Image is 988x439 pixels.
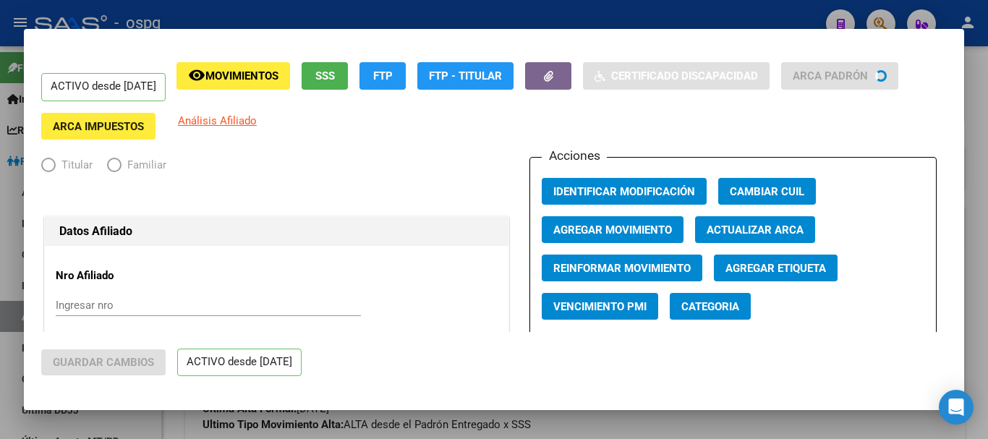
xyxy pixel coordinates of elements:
[56,157,93,174] span: Titular
[53,120,144,133] span: ARCA Impuestos
[373,70,393,83] span: FTP
[41,161,181,174] mat-radio-group: Elija una opción
[553,300,647,313] span: Vencimiento PMI
[583,62,770,89] button: Certificado Discapacidad
[359,62,406,89] button: FTP
[670,293,751,320] button: Categoria
[611,70,758,83] span: Certificado Discapacidad
[188,67,205,84] mat-icon: remove_red_eye
[177,349,302,377] p: ACTIVO desde [DATE]
[41,349,166,375] button: Guardar Cambios
[56,268,188,284] p: Nro Afiliado
[315,70,335,83] span: SSS
[59,223,494,240] h1: Datos Afiliado
[714,255,838,281] button: Agregar Etiqueta
[205,70,278,83] span: Movimientos
[695,216,815,243] button: Actualizar ARCA
[542,293,658,320] button: Vencimiento PMI
[41,73,166,101] p: ACTIVO desde [DATE]
[542,255,702,281] button: Reinformar Movimiento
[178,114,257,127] span: Análisis Afiliado
[553,262,691,275] span: Reinformar Movimiento
[553,185,695,198] span: Identificar Modificación
[730,185,804,198] span: Cambiar CUIL
[542,146,607,165] h3: Acciones
[53,356,154,369] span: Guardar Cambios
[176,62,290,89] button: Movimientos
[553,223,672,236] span: Agregar Movimiento
[122,157,166,174] span: Familiar
[707,223,804,236] span: Actualizar ARCA
[417,62,514,89] button: FTP - Titular
[939,390,974,425] div: Open Intercom Messenger
[781,62,898,89] button: ARCA Padrón
[793,70,868,83] span: ARCA Padrón
[542,216,683,243] button: Agregar Movimiento
[542,178,707,205] button: Identificar Modificación
[429,70,502,83] span: FTP - Titular
[41,113,156,140] button: ARCA Impuestos
[302,62,348,89] button: SSS
[725,262,826,275] span: Agregar Etiqueta
[681,300,739,313] span: Categoria
[718,178,816,205] button: Cambiar CUIL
